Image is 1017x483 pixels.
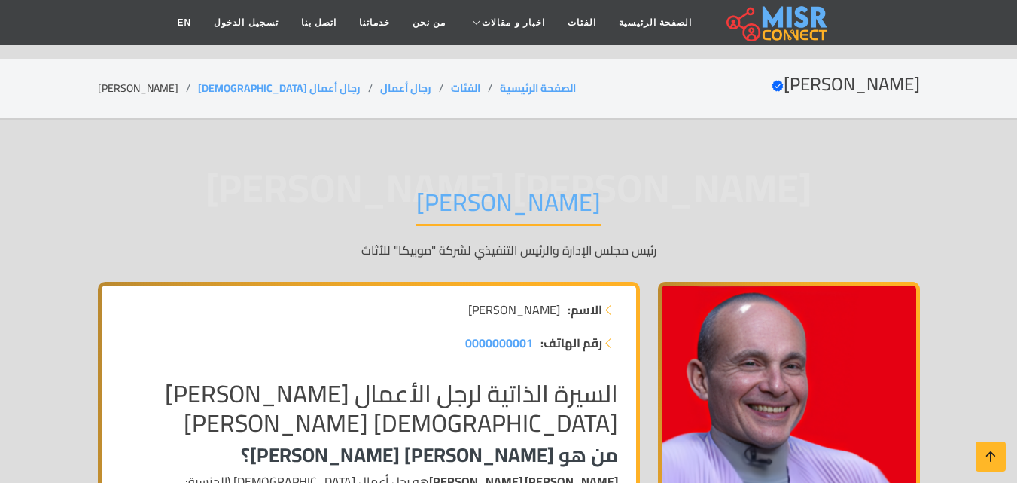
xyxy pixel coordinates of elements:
[98,241,920,259] p: رئيس مجلس الإدارة والرئيس التنفيذي لشركة "موبيكا" للأثاث
[772,74,920,96] h2: [PERSON_NAME]
[457,8,556,37] a: اخبار و مقالات
[556,8,607,37] a: الفئات
[348,8,401,37] a: خدماتنا
[607,8,703,37] a: الصفحة الرئيسية
[198,78,361,98] a: رجال أعمال [DEMOGRAPHIC_DATA]
[772,80,784,92] svg: Verified account
[416,188,601,226] h1: [PERSON_NAME]
[568,301,602,319] strong: الاسم:
[726,4,827,41] img: main.misr_connect
[120,443,618,466] h3: من هو [PERSON_NAME] [PERSON_NAME]؟
[465,334,533,352] a: 0000000001
[465,332,533,354] span: 0000000001
[290,8,348,37] a: اتصل بنا
[468,301,560,319] span: [PERSON_NAME]
[202,8,289,37] a: تسجيل الدخول
[120,379,618,437] h2: السيرة الذاتية لرجل الأعمال [PERSON_NAME][DEMOGRAPHIC_DATA] [PERSON_NAME]
[166,8,203,37] a: EN
[540,334,602,352] strong: رقم الهاتف:
[482,16,545,29] span: اخبار و مقالات
[401,8,457,37] a: من نحن
[451,78,480,98] a: الفئات
[380,78,431,98] a: رجال أعمال
[98,81,198,96] li: [PERSON_NAME]
[500,78,576,98] a: الصفحة الرئيسية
